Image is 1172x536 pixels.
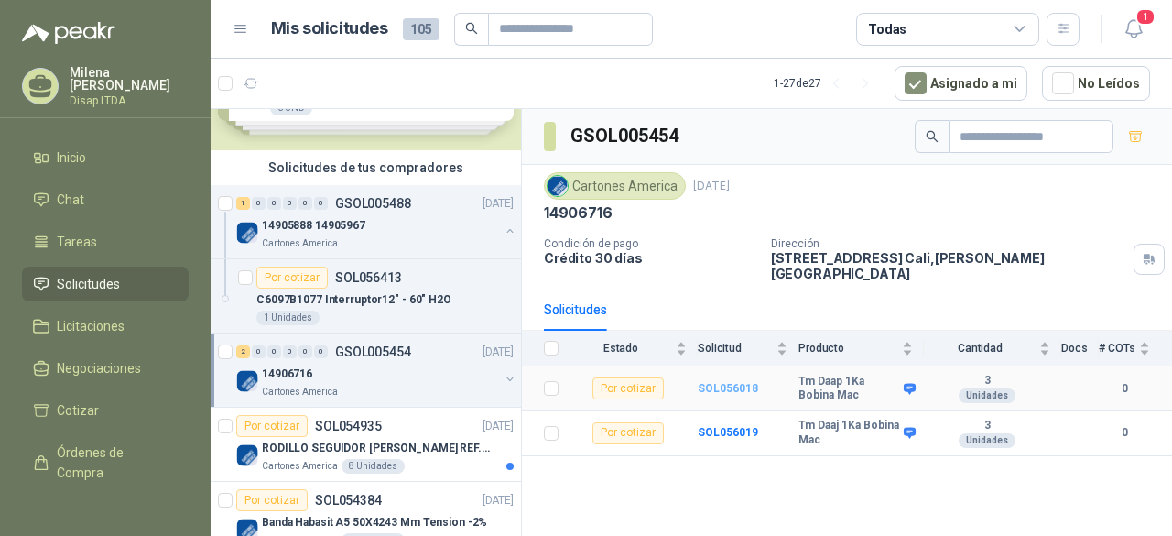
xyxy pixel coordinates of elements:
div: 0 [314,197,328,210]
b: 3 [924,419,1050,433]
a: Chat [22,182,189,217]
th: # COTs [1099,331,1172,366]
span: Órdenes de Compra [57,443,171,483]
b: 0 [1099,380,1150,398]
div: 0 [314,345,328,358]
div: 0 [267,197,281,210]
p: Cartones America [262,236,338,251]
a: Solicitudes [22,267,189,301]
a: Tareas [22,224,189,259]
p: Crédito 30 días [544,250,756,266]
span: 105 [403,18,439,40]
span: Cantidad [924,342,1036,355]
p: SOL056413 [335,271,402,284]
button: Asignado a mi [895,66,1027,101]
a: SOL056018 [698,382,758,395]
p: 14905888 14905967 [262,217,365,235]
p: Banda Habasit A5 50X4243 Mm Tension -2% [262,514,487,531]
p: [DATE] [483,418,514,435]
div: Unidades [959,433,1015,448]
div: 0 [252,345,266,358]
a: Inicio [22,140,189,175]
a: 2 0 0 0 0 0 GSOL005454[DATE] Company Logo14906716Cartones America [236,341,517,399]
p: Cartones America [262,385,338,399]
img: Company Logo [548,176,568,196]
div: Por cotizar [592,422,664,444]
p: Milena [PERSON_NAME] [70,66,189,92]
div: Por cotizar [592,377,664,399]
a: Licitaciones [22,309,189,344]
p: 14906716 [544,203,613,223]
b: Tm Daaj 1Ka Bobina Mac [798,419,899,447]
th: Solicitud [698,331,798,366]
th: Docs [1061,331,1099,366]
p: C6097B1077 Interruptor12" - 60" H2O [256,291,451,309]
img: Company Logo [236,222,258,244]
th: Producto [798,331,924,366]
a: Cotizar [22,393,189,428]
span: Inicio [57,148,86,168]
a: Órdenes de Compra [22,435,189,490]
div: 0 [267,345,281,358]
h3: GSOL005454 [570,122,681,150]
img: Company Logo [236,444,258,466]
span: Solicitud [698,342,773,355]
span: Chat [57,190,84,210]
span: search [465,22,478,35]
b: Tm Daap 1Ka Bobina Mac [798,375,899,403]
a: Por cotizarSOL054935[DATE] Company LogoRODILLO SEGUIDOR [PERSON_NAME] REF. NATV-17-PPA [PERSON_NA... [211,408,521,482]
p: SOL054384 [315,494,382,507]
p: [DATE] [483,492,514,509]
a: Por cotizarSOL056413C6097B1077 Interruptor12" - 60" H2O1 Unidades [211,259,521,334]
div: Solicitudes de tus compradores [211,150,521,185]
span: 1 [1135,8,1156,26]
p: GSOL005488 [335,197,411,210]
th: Estado [570,331,698,366]
a: 1 0 0 0 0 0 GSOL005488[DATE] Company Logo14905888 14905967Cartones America [236,192,517,251]
div: Por cotizar [256,267,328,289]
b: 0 [1099,424,1150,442]
span: Producto [798,342,898,355]
div: Todas [868,19,906,39]
p: Dirección [771,237,1126,250]
span: Cotizar [57,400,99,421]
p: Condición de pago [544,237,756,250]
div: 0 [298,197,312,210]
p: [STREET_ADDRESS] Cali , [PERSON_NAME][GEOGRAPHIC_DATA] [771,250,1126,281]
p: SOL054935 [315,420,382,432]
div: 0 [252,197,266,210]
p: RODILLO SEGUIDOR [PERSON_NAME] REF. NATV-17-PPA [PERSON_NAME] [262,440,490,457]
p: [DATE] [483,344,514,361]
button: No Leídos [1042,66,1150,101]
div: 1 - 27 de 27 [774,69,880,98]
div: Por cotizar [236,489,308,511]
span: Solicitudes [57,274,120,294]
div: Solicitudes [544,300,607,320]
b: 3 [924,374,1050,388]
span: Negociaciones [57,358,141,378]
span: search [926,130,939,143]
span: # COTs [1099,342,1135,355]
img: Logo peakr [22,22,115,44]
p: GSOL005454 [335,345,411,358]
span: Estado [570,342,672,355]
img: Company Logo [236,370,258,392]
div: 1 [236,197,250,210]
p: Cartones America [262,459,338,474]
div: Por cotizar [236,415,308,437]
p: [DATE] [693,178,730,195]
button: 1 [1117,13,1150,46]
span: Licitaciones [57,316,125,336]
div: 1 Unidades [256,311,320,325]
a: SOL056019 [698,426,758,439]
div: 8 Unidades [342,459,405,474]
div: 2 [236,345,250,358]
p: Disap LTDA [70,95,189,106]
th: Cantidad [924,331,1061,366]
div: 0 [298,345,312,358]
a: Negociaciones [22,351,189,386]
p: 14906716 [262,366,312,383]
h1: Mis solicitudes [271,16,388,42]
